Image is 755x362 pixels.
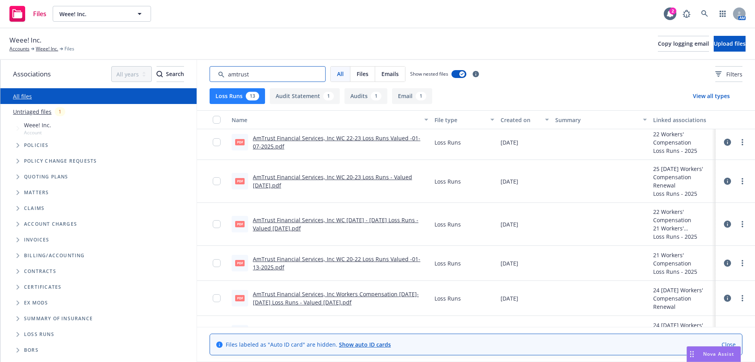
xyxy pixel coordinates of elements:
div: 22 Workers' Compensation [653,130,713,147]
span: Policy change requests [24,159,97,163]
div: Search [157,67,184,82]
div: Loss Runs - 2025 [653,147,713,155]
span: Matters [24,190,49,195]
a: more [738,258,747,268]
span: [DATE] [501,259,518,267]
span: All [337,70,344,78]
button: Linked associations [650,110,716,129]
button: Created on [497,110,552,129]
input: Toggle Row Selected [213,294,221,302]
a: Weee! Inc. [36,45,58,52]
div: Folder Tree Example [0,248,197,358]
span: [DATE] [501,294,518,303]
span: Loss Runs [24,332,54,337]
a: AmTrust Financial Services, Inc WC [DATE] - [DATE] Loss Runs - Valued [DATE].pdf [253,216,418,232]
span: Loss Runs [435,294,461,303]
a: Show auto ID cards [339,341,391,348]
span: Account [24,129,51,136]
span: Ex Mods [24,301,48,305]
button: Loss Runs [210,88,265,104]
div: Created on [501,116,540,124]
span: Copy logging email [658,40,709,47]
span: Contracts [24,269,56,274]
span: Files [357,70,368,78]
span: Files [33,11,46,17]
span: Weee! Inc. [24,121,51,129]
div: Tree Example [0,119,197,248]
span: Loss Runs [435,220,461,228]
span: Invoices [24,238,50,242]
button: Audit Statement [270,88,340,104]
button: Filters [715,66,742,82]
button: Audits [344,88,387,104]
span: Nova Assist [703,351,734,357]
span: [DATE] [501,138,518,147]
span: Certificates [24,285,61,290]
a: Close [722,340,736,349]
a: Search [697,6,713,22]
a: more [738,176,747,186]
a: AmTrust Financial Services, Inc WC 20-22 Loss Runs Valued -01-13-2025.pdf [253,255,420,271]
span: pdf [235,221,245,227]
a: Switch app [715,6,731,22]
a: Report a Bug [679,6,694,22]
div: 21 Workers' Compensation [653,251,713,267]
button: Email [392,88,432,104]
div: Loss Runs - 2025 [653,267,713,276]
a: more [738,137,747,147]
span: pdf [235,295,245,301]
button: View all types [680,88,742,104]
input: Toggle Row Selected [213,220,221,228]
span: Associations [13,69,51,79]
span: Claims [24,206,44,211]
button: File type [431,110,497,129]
span: Policies [24,143,49,148]
button: Summary [552,110,650,129]
span: Weee! Inc. [59,10,127,18]
button: Weee! Inc. [53,6,151,22]
div: 24 [DATE] Workers' Compensation Renewal [653,286,713,311]
input: Toggle Row Selected [213,177,221,185]
div: 22 Workers' Compensation [653,208,713,224]
div: File type [435,116,485,124]
span: Filters [715,70,742,78]
span: Files [64,45,74,52]
a: Untriaged files [13,108,52,116]
span: Filters [726,70,742,78]
div: Summary [555,116,638,124]
span: Account charges [24,222,77,226]
span: pdf [235,260,245,266]
div: Drag to move [687,347,697,362]
div: 21 Workers' Compensation [653,224,713,232]
div: Loss Runs - 2025 [653,189,713,198]
div: 13 [246,92,259,100]
button: SearchSearch [157,66,184,82]
span: Weee! Inc. [9,35,41,45]
div: 1 [323,92,334,100]
div: Linked associations [653,116,713,124]
div: 24 [DATE] Workers' Compensation Renewal [653,321,713,346]
button: Copy logging email [658,36,709,52]
span: Summary of insurance [24,316,93,321]
button: Nova Assist [687,346,741,362]
a: Accounts [9,45,29,52]
span: pdf [235,178,245,184]
span: Emails [381,70,399,78]
div: 1 [371,92,381,100]
a: All files [13,93,32,100]
a: AmTrust Financial Services, Inc Workers Compensation [DATE]-[DATE] Loss Runs - Valued [DATE].pdf [253,290,419,306]
span: Loss Runs [435,177,461,186]
input: Toggle Row Selected [213,138,221,146]
button: Upload files [714,36,746,52]
a: AmTrust Financial Services, Inc WC 22-23 Loss Runs Valued -01-07-2025.pdf [253,134,420,150]
div: 1 [416,92,426,100]
input: Search by keyword... [210,66,326,82]
span: Upload files [714,40,746,47]
span: Quoting plans [24,175,68,179]
a: Files [6,3,50,25]
div: 25 [DATE] Workers' Compensation Renewal [653,165,713,189]
div: Loss Runs - 2025 [653,232,713,241]
button: Name [228,110,431,129]
a: more [738,293,747,303]
span: pdf [235,139,245,145]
